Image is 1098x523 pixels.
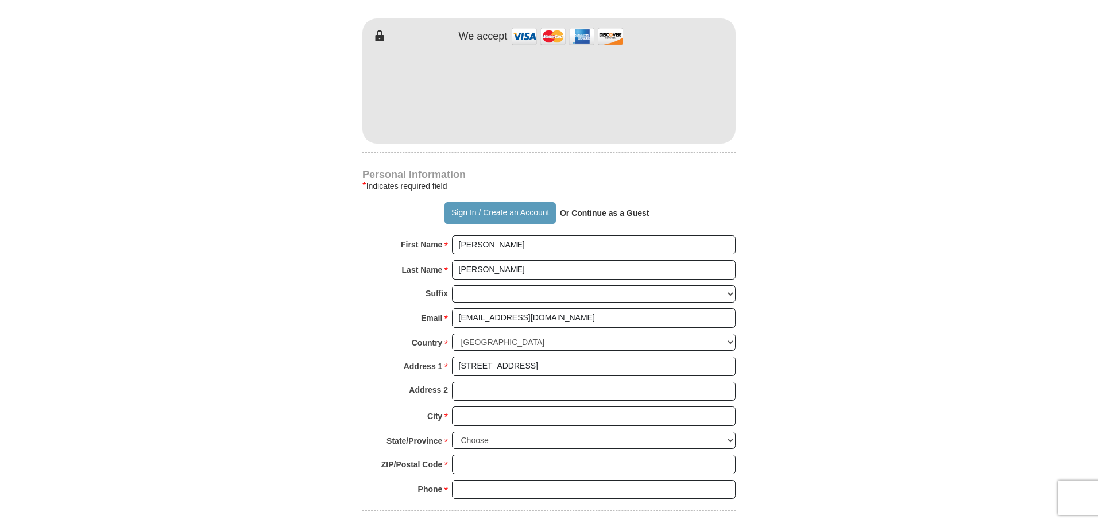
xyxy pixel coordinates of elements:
[444,202,555,224] button: Sign In / Create an Account
[510,24,625,49] img: credit cards accepted
[402,262,443,278] strong: Last Name
[18,18,28,28] img: logo_orange.svg
[386,433,442,449] strong: State/Province
[401,237,442,253] strong: First Name
[362,179,736,193] div: Indicates required field
[427,408,442,424] strong: City
[30,30,126,39] div: Domain: [DOMAIN_NAME]
[412,335,443,351] strong: Country
[560,208,649,218] strong: Or Continue as a Guest
[44,68,103,75] div: Domain Overview
[362,170,736,179] h4: Personal Information
[31,67,40,76] img: tab_domain_overview_orange.svg
[421,310,442,326] strong: Email
[381,456,443,472] strong: ZIP/Postal Code
[409,382,448,398] strong: Address 2
[18,30,28,39] img: website_grey.svg
[459,30,508,43] h4: We accept
[32,18,56,28] div: v 4.0.25
[418,481,443,497] strong: Phone
[426,285,448,301] strong: Suffix
[114,67,123,76] img: tab_keywords_by_traffic_grey.svg
[404,358,443,374] strong: Address 1
[127,68,194,75] div: Keywords by Traffic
